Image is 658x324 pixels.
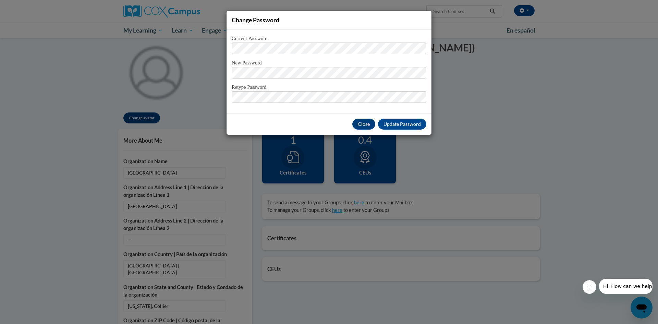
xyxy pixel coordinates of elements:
span: Retype Password [232,84,280,91]
h4: Change Password [232,16,426,24]
button: Update Password [378,119,426,130]
iframe: Message from company [599,279,653,294]
span: Current Password [232,35,280,43]
span: New Password [232,59,280,67]
span: Hi. How can we help? [4,5,56,10]
button: Close [352,119,375,130]
span: Update Password [383,121,421,127]
iframe: Close message [583,280,596,294]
